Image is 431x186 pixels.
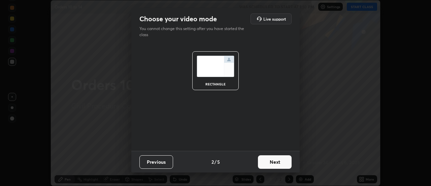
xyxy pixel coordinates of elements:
div: rectangle [202,82,229,86]
button: Previous [139,155,173,169]
h4: 5 [217,158,220,165]
h5: Live support [263,17,286,21]
p: You cannot change this setting after you have started the class [139,26,248,38]
h2: Choose your video mode [139,15,217,23]
img: normalScreenIcon.ae25ed63.svg [197,56,234,77]
h4: / [214,158,217,165]
button: Next [258,155,292,169]
h4: 2 [211,158,214,165]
